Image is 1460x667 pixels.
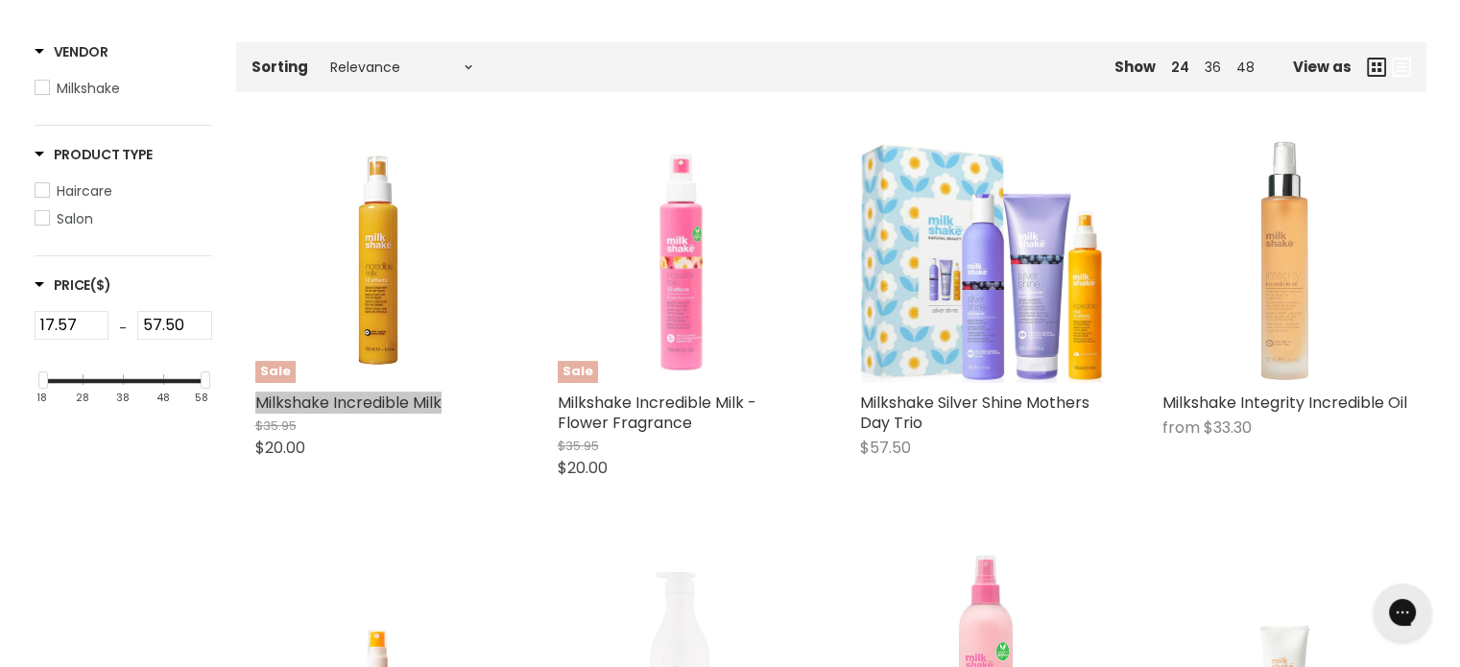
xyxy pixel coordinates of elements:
[195,392,208,404] div: 58
[35,208,212,229] a: Salon
[156,392,170,404] div: 48
[558,392,756,434] a: Milkshake Incredible Milk - Flower Fragrance
[35,42,108,61] h3: Vendor
[1364,577,1441,648] iframe: Gorgias live chat messenger
[1162,417,1200,439] span: from
[255,417,297,435] span: $35.95
[35,78,212,99] a: Milkshake
[1293,59,1352,75] span: View as
[1205,58,1221,77] a: 36
[255,138,500,383] a: Milkshake Incredible MilkSale
[35,275,111,295] span: Price
[860,392,1089,434] a: Milkshake Silver Shine Mothers Day Trio
[1204,417,1252,439] span: $33.30
[251,59,308,75] label: Sorting
[558,138,802,383] img: Milkshake Incredible Milk - Flower Fragrance
[137,311,212,340] input: Max Price
[1114,57,1156,77] span: Show
[558,457,608,479] span: $20.00
[255,138,500,383] img: Milkshake Incredible Milk
[1162,138,1407,383] img: Milkshake Integrity Incredible Oil
[36,392,47,404] div: 18
[255,361,296,383] span: Sale
[108,311,137,345] div: -
[255,437,305,459] span: $20.00
[255,392,442,414] a: Milkshake Incredible Milk
[860,138,1105,383] img: Milkshake Silver Shine Mothers Day Trio
[558,138,802,383] a: Milkshake Incredible Milk - Flower FragranceSale
[35,311,109,340] input: Min Price
[1162,392,1407,414] a: Milkshake Integrity Incredible Oil
[57,209,93,228] span: Salon
[90,275,110,295] span: ($)
[57,79,120,98] span: Milkshake
[116,392,130,404] div: 38
[1171,58,1189,77] a: 24
[35,275,111,295] h3: Price($)
[558,361,598,383] span: Sale
[35,180,212,202] a: Haircare
[1236,58,1255,77] a: 48
[35,145,154,164] h3: Product Type
[57,181,112,201] span: Haircare
[860,437,911,459] span: $57.50
[76,392,89,404] div: 28
[558,437,599,455] span: $35.95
